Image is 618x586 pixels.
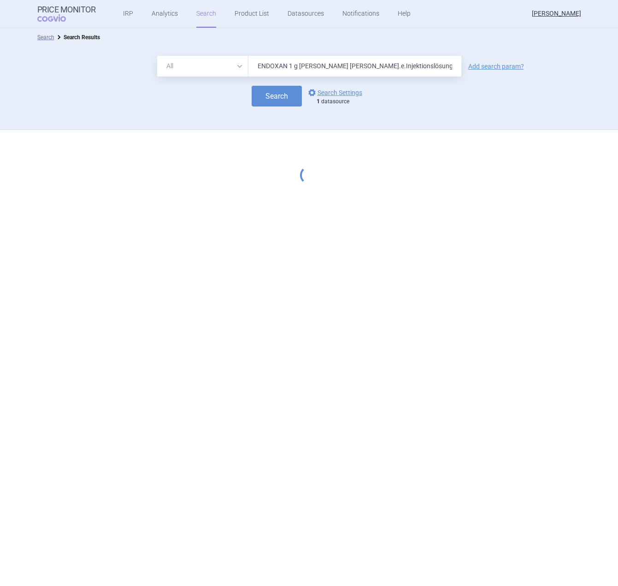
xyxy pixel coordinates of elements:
[317,98,320,105] strong: 1
[37,14,79,22] span: COGVIO
[37,5,96,23] a: Price MonitorCOGVIO
[468,63,524,70] a: Add search param?
[37,5,96,14] strong: Price Monitor
[54,33,100,42] li: Search Results
[252,86,302,107] button: Search
[64,34,100,41] strong: Search Results
[306,87,362,98] a: Search Settings
[37,34,54,41] a: Search
[37,33,54,42] li: Search
[317,98,367,106] div: datasource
